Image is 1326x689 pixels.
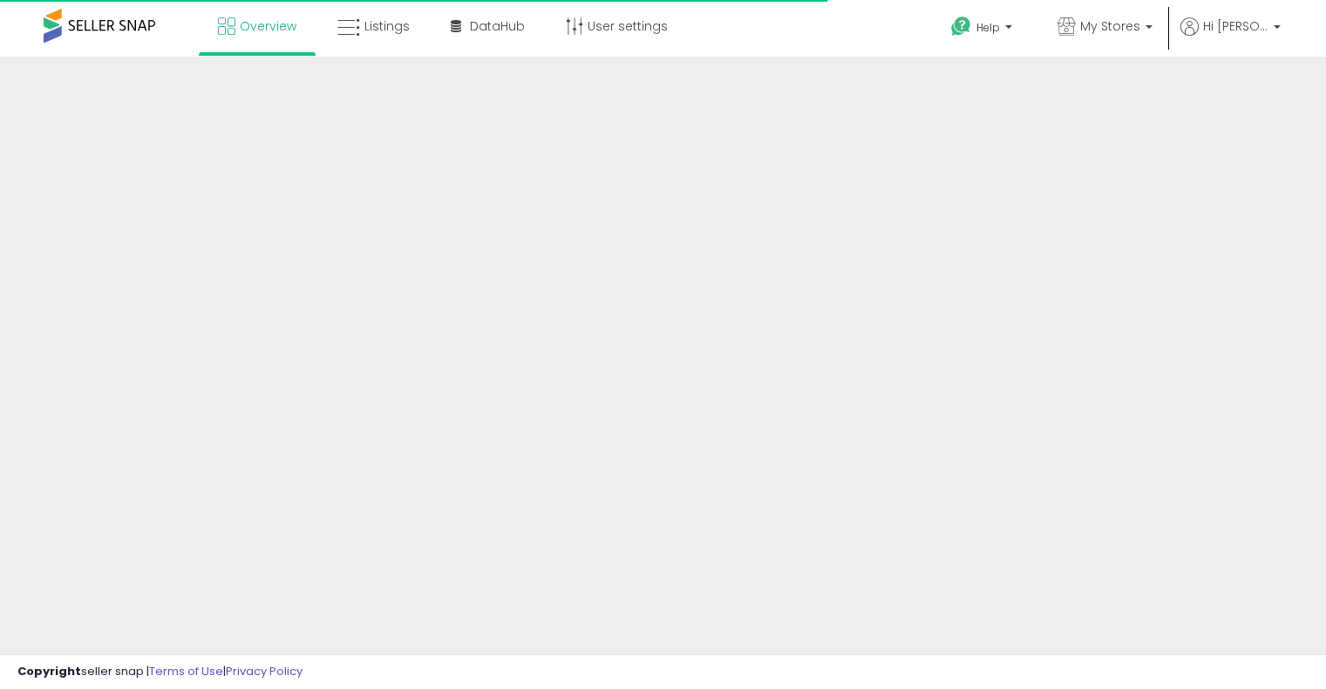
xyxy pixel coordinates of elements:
[226,663,303,679] a: Privacy Policy
[976,20,1000,35] span: Help
[240,17,296,35] span: Overview
[1203,17,1268,35] span: Hi [PERSON_NAME]
[1180,17,1281,57] a: Hi [PERSON_NAME]
[17,663,81,679] strong: Copyright
[364,17,410,35] span: Listings
[17,664,303,680] div: seller snap | |
[937,3,1030,57] a: Help
[149,663,223,679] a: Terms of Use
[1080,17,1140,35] span: My Stores
[470,17,525,35] span: DataHub
[950,16,972,37] i: Get Help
